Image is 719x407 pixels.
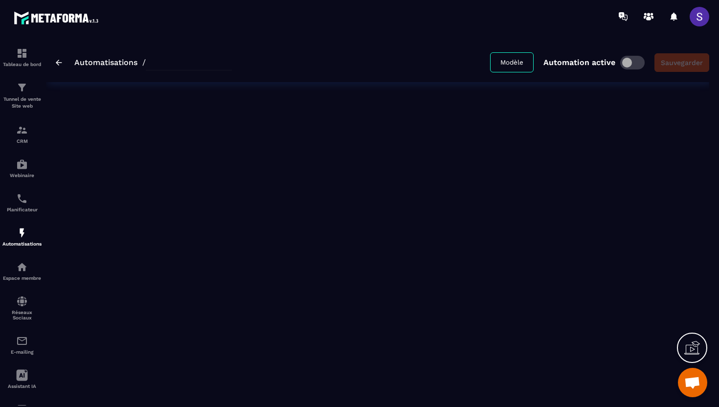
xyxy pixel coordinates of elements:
p: Webinaire [2,173,42,178]
img: social-network [16,295,28,307]
a: automationsautomationsAutomatisations [2,220,42,254]
p: Tableau de bord [2,62,42,67]
span: / [142,58,146,67]
a: formationformationTableau de bord [2,40,42,74]
div: Ouvrir le chat [678,368,707,397]
a: social-networksocial-networkRéseaux Sociaux [2,288,42,328]
img: logo [14,9,102,27]
img: email [16,335,28,347]
p: Planificateur [2,207,42,212]
a: formationformationTunnel de vente Site web [2,74,42,117]
p: Espace membre [2,275,42,281]
img: formation [16,124,28,136]
p: Automatisations [2,241,42,247]
p: E-mailing [2,349,42,355]
img: automations [16,261,28,273]
a: formationformationCRM [2,117,42,151]
p: Réseaux Sociaux [2,310,42,320]
a: automationsautomationsEspace membre [2,254,42,288]
img: scheduler [16,193,28,204]
img: arrow [56,60,62,66]
a: emailemailE-mailing [2,328,42,362]
img: formation [16,47,28,59]
img: formation [16,82,28,93]
a: automationsautomationsWebinaire [2,151,42,185]
a: Assistant IA [2,362,42,396]
img: automations [16,158,28,170]
p: Tunnel de vente Site web [2,96,42,110]
p: Assistant IA [2,384,42,389]
p: Automation active [543,58,615,67]
button: Modèle [490,52,534,72]
a: schedulerschedulerPlanificateur [2,185,42,220]
a: Automatisations [74,58,137,67]
p: CRM [2,138,42,144]
img: automations [16,227,28,239]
